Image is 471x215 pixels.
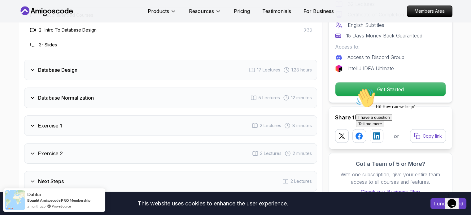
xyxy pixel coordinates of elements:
[335,113,446,122] h2: Share this Course
[290,178,312,184] span: 2 Lectures
[148,7,177,20] button: Products
[2,28,39,35] button: I have a question
[24,115,317,136] button: Exercise 12 Lectures 8 minutes
[24,88,317,108] button: Database Normalization5 Lectures 12 minutes
[303,7,334,15] a: For Business
[348,21,384,29] p: English Subtitles
[38,122,62,129] h3: Exercise 1
[260,123,281,129] span: 2 Lectures
[257,67,280,73] span: 17 Lectures
[234,7,250,15] a: Pricing
[445,190,465,209] iframe: chat widget
[260,150,281,157] span: 3 Lectures
[335,65,342,72] img: jetbrains logo
[40,198,90,203] a: Amigoscode PRO Membership
[291,95,312,101] span: 12 minutes
[38,94,94,101] h3: Database Normalization
[335,43,446,50] p: Access to:
[335,82,446,96] button: Get Started
[38,178,64,185] h3: Next Steps
[335,170,446,185] p: With one subscription, give your entire team access to all courses and features.
[189,7,214,15] p: Resources
[2,19,61,23] span: Hi! How can we help?
[347,54,404,61] p: Access to Discord Group
[262,7,291,15] a: Testimonials
[27,192,41,197] span: Dahlia
[335,159,446,168] h3: Got a Team of 5 or More?
[39,27,97,33] h3: 2 - Intro To Database Design
[38,66,77,74] h3: Database Design
[293,150,312,157] span: 2 minutes
[39,42,57,48] h3: 3 - Slides
[27,204,46,209] span: a month ago
[430,198,466,209] button: Accept cookies
[2,2,114,41] div: 👋Hi! How can we help?I have a questionTell me more
[24,143,317,164] button: Exercise 23 Lectures 2 minutes
[407,5,452,17] a: Members Area
[2,2,22,22] img: :wave:
[292,123,312,129] span: 8 minutes
[5,190,25,210] img: provesource social proof notification image
[303,27,312,33] span: 3:38
[407,6,452,17] p: Members Area
[346,32,422,39] p: 15 Days Money Back Guaranteed
[335,188,446,195] a: Check our Business Plan
[148,7,169,15] p: Products
[291,67,312,73] span: 1.28 hours
[24,60,317,80] button: Database Design17 Lectures 1.28 hours
[347,65,394,72] p: IntelliJ IDEA Ultimate
[189,7,221,20] button: Resources
[27,198,39,203] span: Bought
[353,86,465,187] iframe: chat widget
[5,197,421,210] div: This website uses cookies to enhance the user experience.
[259,95,280,101] span: 5 Lectures
[38,150,63,157] h3: Exercise 2
[24,171,317,191] button: Next Steps2 Lectures
[2,35,31,41] button: Tell me more
[52,204,71,209] a: ProveSource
